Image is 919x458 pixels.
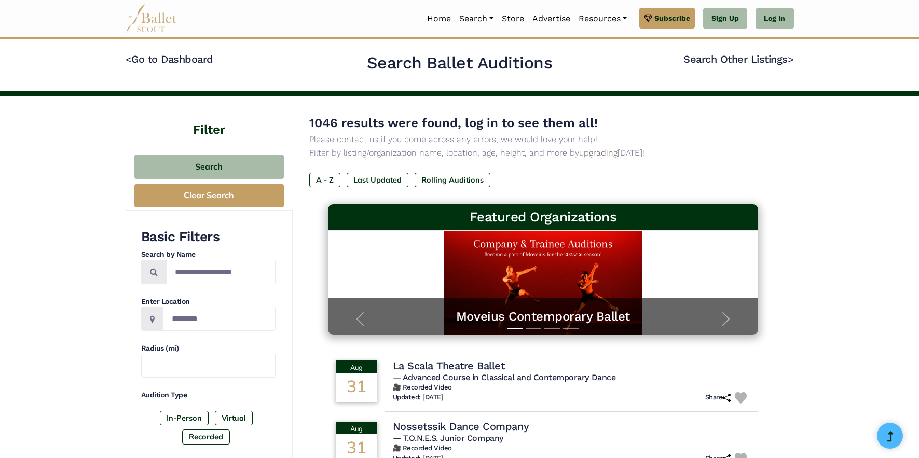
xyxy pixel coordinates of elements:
h4: Enter Location [141,297,276,307]
a: Subscribe [639,8,695,29]
h2: Search Ballet Auditions [367,52,553,74]
p: Please contact us if you come across any errors, we would love your help! [309,133,777,146]
h6: 🎥 Recorded Video [393,444,751,453]
label: Recorded [182,429,230,444]
p: Filter by listing/organization name, location, age, height, and more by [DATE]! [309,146,777,160]
h4: Filter [126,96,293,139]
a: <Go to Dashboard [126,53,213,65]
span: — T.O.N.E.S. Junior Company [393,433,503,443]
h6: Share [705,393,731,402]
a: Moveius Contemporary Ballet [338,309,748,325]
h4: La Scala Theatre Ballet [393,359,505,372]
span: — Advanced Course in Classical and Contemporary Dance [393,372,616,382]
button: Slide 2 [526,323,541,335]
a: Store [498,8,528,30]
div: 31 [336,373,377,402]
button: Slide 3 [544,323,560,335]
a: Home [423,8,455,30]
h4: Radius (mi) [141,343,276,354]
h3: Featured Organizations [336,209,750,226]
span: Subscribe [654,12,690,24]
label: Rolling Auditions [415,173,490,187]
a: Advertise [528,8,574,30]
h6: 🎥 Recorded Video [393,383,751,392]
button: Search [134,155,284,179]
button: Slide 1 [507,323,523,335]
img: gem.svg [644,12,652,24]
a: Search [455,8,498,30]
a: Sign Up [703,8,747,29]
label: A - Z [309,173,340,187]
button: Clear Search [134,184,284,207]
a: upgrading [579,148,618,158]
code: > [788,52,794,65]
input: Search by names... [166,260,276,284]
h4: Audition Type [141,390,276,400]
button: Slide 4 [563,323,579,335]
div: Aug [336,360,377,373]
div: Aug [336,422,377,434]
span: 1046 results were found, log in to see them all! [309,116,598,130]
code: < [126,52,132,65]
label: Virtual [215,411,253,425]
input: Location [163,307,276,331]
label: In-Person [160,411,209,425]
h3: Basic Filters [141,228,276,246]
h6: Updated: [DATE] [393,393,444,402]
a: Search Other Listings> [683,53,793,65]
a: Log In [756,8,793,29]
h4: Search by Name [141,249,276,260]
h4: Nossetssik Dance Company [393,420,529,433]
a: Resources [574,8,631,30]
label: Last Updated [347,173,408,187]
